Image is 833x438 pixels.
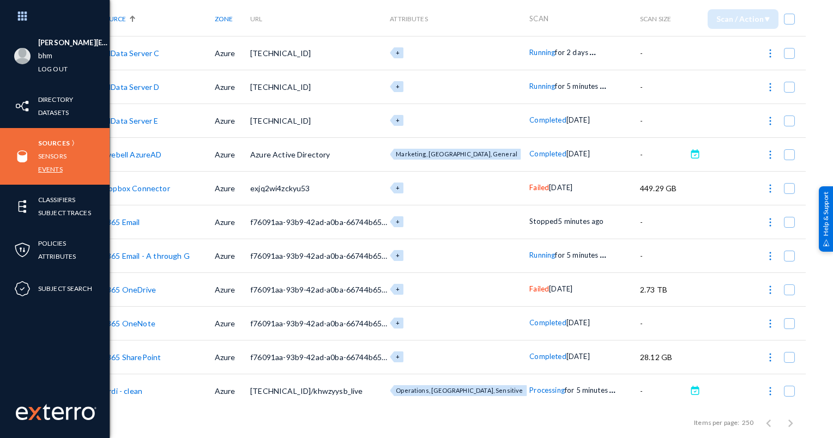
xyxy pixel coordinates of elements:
a: Classifiers [38,193,75,206]
td: Azure [215,104,250,137]
td: Azure [215,137,250,171]
td: - [640,306,687,340]
td: - [640,36,687,70]
span: URL [250,15,262,23]
td: Azure [215,36,250,70]
span: . [602,247,604,260]
span: f76091aa-93b9-42ad-a0ba-66744b65c468 [250,251,399,260]
img: blank-profile-picture.png [14,48,31,64]
td: - [640,205,687,239]
span: + [396,353,400,360]
span: [TECHNICAL_ID]/khwzyysb_live [250,386,363,396]
a: Log out [38,63,68,75]
a: Yardi - clean [100,386,142,396]
img: icon-more.svg [765,115,776,126]
a: O365 OneDrive [100,285,156,294]
div: Help & Support [819,186,833,252]
td: - [640,104,687,137]
img: icon-sources.svg [14,148,31,165]
span: Scan [529,14,548,23]
img: exterro-logo.svg [28,407,41,420]
span: Failed [529,183,549,192]
span: f76091aa-93b9-42ad-a0ba-66744b65c468 [250,352,399,362]
button: Next page [780,412,801,434]
a: BHData Server C [100,48,159,58]
span: + [396,319,400,326]
a: Datasets [38,106,69,119]
td: 2.73 TB [640,272,687,306]
a: Policies [38,237,66,250]
span: f76091aa-93b9-42ad-a0ba-66744b65c468 [250,217,399,227]
span: . [600,247,602,260]
img: icon-more.svg [765,284,776,295]
img: icon-policies.svg [14,242,31,258]
td: Azure [215,374,250,407]
span: Operations, [GEOGRAPHIC_DATA], Sensitive [396,387,523,394]
img: icon-more.svg [765,217,776,228]
div: Items per page: [694,418,739,428]
span: [DATE] [549,183,572,192]
span: Completed [529,318,566,327]
a: Directory [38,93,73,106]
div: Zone [215,15,250,23]
span: Source [100,15,126,23]
span: . [613,382,615,395]
a: O365 SharePoint [100,352,161,362]
span: + [396,285,400,293]
img: icon-more.svg [765,386,776,397]
a: Sensors [38,150,67,162]
td: Azure [215,239,250,272]
img: icon-elements.svg [14,198,31,215]
span: [DATE] [566,115,590,124]
span: [DATE] [549,284,572,293]
a: Attributes [38,250,76,263]
span: [DATE] [566,149,590,158]
span: [DATE] [566,318,590,327]
a: Subject Search [38,282,92,295]
span: . [600,78,602,91]
span: . [589,44,591,57]
td: 449.29 GB [640,171,687,205]
a: Sources [38,137,70,149]
img: icon-more.svg [765,352,776,363]
span: for 5 minutes [555,251,598,259]
span: Running [529,82,555,90]
span: Marketing, [GEOGRAPHIC_DATA], General [396,150,517,157]
img: app launcher [6,4,39,28]
a: bhm [38,50,52,62]
span: + [396,252,400,259]
span: [TECHNICAL_ID] [250,48,311,58]
span: . [604,78,606,91]
span: Running [529,48,555,57]
span: Azure Active Directory [250,150,330,159]
a: Divebell AzureAD [100,150,162,159]
span: Completed [529,115,566,124]
span: Scan Size [640,15,671,23]
img: icon-inventory.svg [14,98,31,114]
span: f76091aa-93b9-42ad-a0ba-66744b65c468 [250,285,399,294]
a: O365 OneNote [100,319,155,328]
span: Stopped [529,217,558,226]
td: Azure [215,272,250,306]
img: help_support.svg [823,239,830,246]
img: exterro-work-mark.svg [16,404,96,420]
span: 5 minutes ago [558,217,603,226]
a: BHData Server E [100,116,158,125]
span: exjq2wi4zckyu53 [250,184,310,193]
a: O365 Email - A through G [100,251,190,260]
td: 28.12 GB [640,340,687,374]
td: Azure [215,70,250,104]
span: for 5 minutes [565,386,608,394]
span: [TECHNICAL_ID] [250,82,311,92]
li: [PERSON_NAME][EMAIL_ADDRESS][PERSON_NAME][DOMAIN_NAME] [38,36,110,50]
img: icon-more.svg [765,48,776,59]
span: Failed [529,284,549,293]
img: icon-more.svg [765,318,776,329]
td: - [640,70,687,104]
span: . [604,247,606,260]
div: 250 [742,418,753,428]
span: + [396,218,400,225]
td: Azure [215,205,250,239]
span: Running [529,251,555,259]
span: + [396,49,400,56]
